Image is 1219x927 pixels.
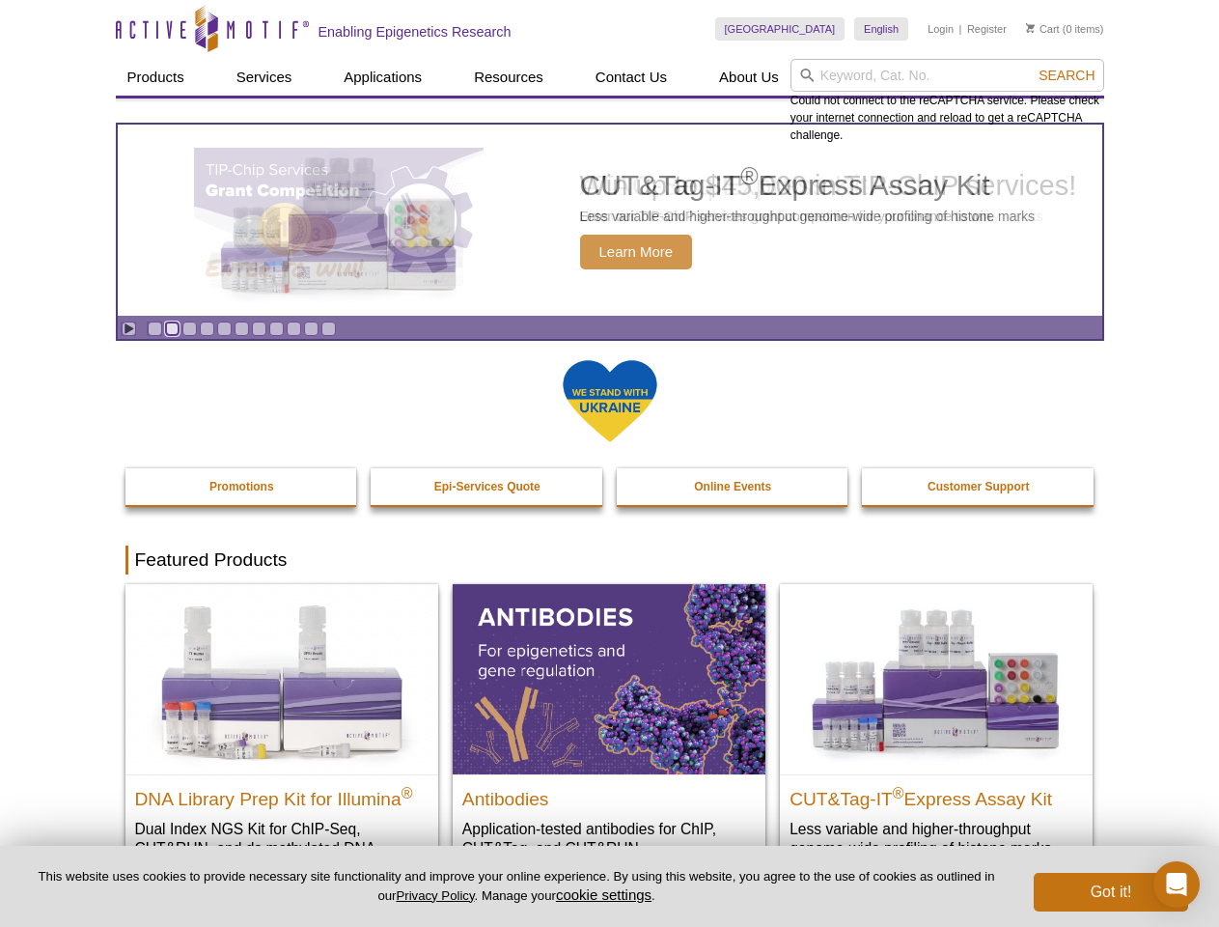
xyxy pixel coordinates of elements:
img: DNA Library Prep Kit for Illumina [125,584,438,773]
div: Open Intercom Messenger [1153,861,1200,908]
a: ATAC-Seq Express Kit ATAC-Seq Express Kit Simplified, faster ATAC-Seq workflow delivering the sam... [118,125,1102,316]
a: DNA Library Prep Kit for Illumina DNA Library Prep Kit for Illumina® Dual Index NGS Kit for ChIP-... [125,584,438,896]
sup: ® [893,784,904,801]
a: CUT&Tag-IT® Express Assay Kit CUT&Tag-IT®Express Assay Kit Less variable and higher-throughput ge... [780,584,1093,877]
a: Login [928,22,954,36]
h2: ATAC-Seq Express Kit [580,171,1043,200]
strong: Customer Support [928,480,1029,493]
a: Go to slide 1 [148,322,162,336]
p: Less variable and higher-throughput genome-wide profiling of histone marks​. [790,819,1083,858]
img: ATAC-Seq Express Kit [180,147,498,294]
a: Go to slide 5 [217,322,232,336]
a: Register [967,22,1007,36]
span: Learn More [580,235,693,269]
img: Your Cart [1026,23,1035,33]
button: Search [1033,67,1100,84]
article: ATAC-Seq Express Kit [118,125,1102,316]
a: Epi-Services Quote [371,468,604,505]
strong: Promotions [209,480,274,493]
a: Go to slide 4 [200,322,214,336]
a: Promotions [125,468,359,505]
img: All Antibodies [453,584,765,773]
a: Go to slide 10 [304,322,319,336]
a: Products [116,59,196,96]
a: Cart [1026,22,1060,36]
h2: Enabling Epigenetics Research [319,23,512,41]
a: Go to slide 7 [252,322,266,336]
a: Privacy Policy [396,888,474,903]
p: Simplified, faster ATAC-Seq workflow delivering the same great quality results [580,208,1043,225]
a: Go to slide 8 [269,322,284,336]
button: Got it! [1034,873,1188,912]
span: Search [1039,68,1094,83]
li: (0 items) [1026,17,1104,41]
strong: Online Events [694,480,771,493]
p: Application-tested antibodies for ChIP, CUT&Tag, and CUT&RUN. [462,819,756,858]
h2: CUT&Tag-IT Express Assay Kit [790,780,1083,809]
a: About Us [707,59,790,96]
li: | [959,17,962,41]
a: Go to slide 6 [235,322,249,336]
input: Keyword, Cat. No. [790,59,1104,92]
a: Go to slide 2 [165,322,180,336]
p: Dual Index NGS Kit for ChIP-Seq, CUT&RUN, and ds methylated DNA assays. [135,819,429,878]
a: Go to slide 9 [287,322,301,336]
h2: Antibodies [462,780,756,809]
strong: Epi-Services Quote [434,480,540,493]
a: English [854,17,908,41]
h2: Featured Products [125,546,1094,575]
div: Could not connect to the reCAPTCHA service. Please check your internet connection and reload to g... [790,59,1104,144]
h2: DNA Library Prep Kit for Illumina [135,780,429,809]
sup: ® [402,784,413,801]
a: All Antibodies Antibodies Application-tested antibodies for ChIP, CUT&Tag, and CUT&RUN. [453,584,765,877]
a: Services [225,59,304,96]
img: CUT&Tag-IT® Express Assay Kit [780,584,1093,773]
p: This website uses cookies to provide necessary site functionality and improve your online experie... [31,868,1002,905]
a: Contact Us [584,59,679,96]
a: Online Events [617,468,850,505]
a: [GEOGRAPHIC_DATA] [715,17,845,41]
img: We Stand With Ukraine [562,358,658,444]
a: Applications [332,59,433,96]
a: Go to slide 3 [182,322,197,336]
a: Go to slide 11 [321,322,336,336]
a: Resources [462,59,555,96]
a: Toggle autoplay [122,322,136,336]
a: Customer Support [862,468,1095,505]
button: cookie settings [556,886,651,903]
